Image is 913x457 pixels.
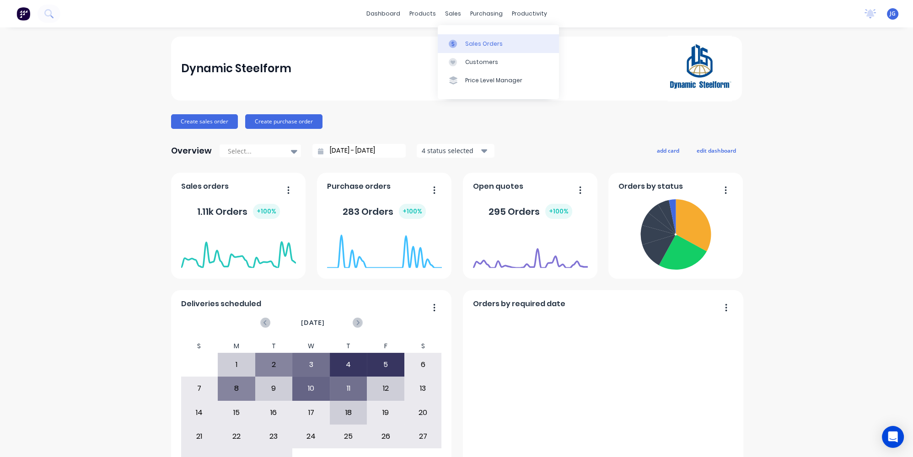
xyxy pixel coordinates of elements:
[327,181,391,192] span: Purchase orders
[181,298,261,309] span: Deliveries scheduled
[438,34,559,53] a: Sales Orders
[218,340,255,353] div: M
[438,71,559,90] a: Price Level Manager
[330,353,367,376] div: 4
[545,204,572,219] div: + 100 %
[330,401,367,424] div: 18
[422,146,479,155] div: 4 status selected
[618,181,683,192] span: Orders by status
[245,114,322,129] button: Create purchase order
[405,353,441,376] div: 6
[218,353,255,376] div: 1
[405,377,441,400] div: 13
[181,377,218,400] div: 7
[507,7,552,21] div: productivity
[367,377,404,400] div: 12
[465,40,503,48] div: Sales Orders
[440,7,466,21] div: sales
[691,144,742,156] button: edit dashboard
[253,204,280,219] div: + 100 %
[417,144,494,158] button: 4 status selected
[218,377,255,400] div: 8
[404,340,442,353] div: S
[218,425,255,448] div: 22
[293,425,329,448] div: 24
[16,7,30,21] img: Factory
[256,425,292,448] div: 23
[218,401,255,424] div: 15
[438,53,559,71] a: Customers
[255,340,293,353] div: T
[181,181,229,192] span: Sales orders
[367,425,404,448] div: 26
[367,340,404,353] div: F
[465,76,522,85] div: Price Level Manager
[890,10,896,18] span: JG
[171,142,212,160] div: Overview
[330,377,367,400] div: 11
[181,401,218,424] div: 14
[466,7,507,21] div: purchasing
[293,377,329,400] div: 10
[301,318,325,328] span: [DATE]
[367,401,404,424] div: 19
[256,353,292,376] div: 2
[362,7,405,21] a: dashboard
[256,401,292,424] div: 16
[465,58,498,66] div: Customers
[668,36,732,101] img: Dynamic Steelform
[256,377,292,400] div: 9
[293,401,329,424] div: 17
[181,59,291,78] div: Dynamic Steelform
[171,114,238,129] button: Create sales order
[882,426,904,448] div: Open Intercom Messenger
[292,340,330,353] div: W
[181,340,218,353] div: S
[651,144,685,156] button: add card
[405,7,440,21] div: products
[181,425,218,448] div: 21
[367,353,404,376] div: 5
[405,401,441,424] div: 20
[293,353,329,376] div: 3
[405,425,441,448] div: 27
[343,204,426,219] div: 283 Orders
[473,181,523,192] span: Open quotes
[330,340,367,353] div: T
[330,425,367,448] div: 25
[399,204,426,219] div: + 100 %
[197,204,280,219] div: 1.11k Orders
[489,204,572,219] div: 295 Orders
